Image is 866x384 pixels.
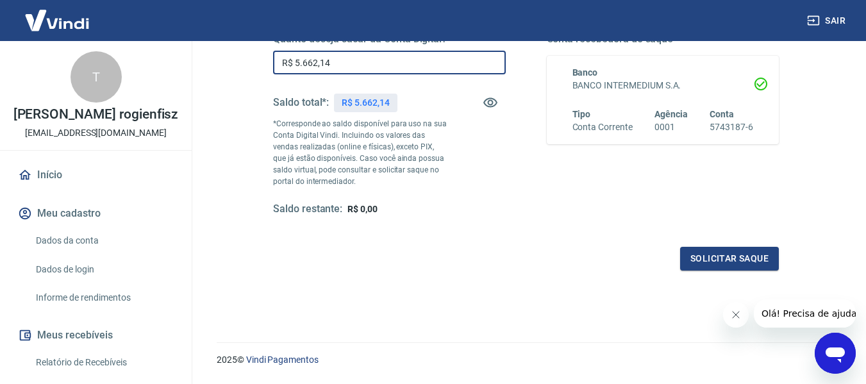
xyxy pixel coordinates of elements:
[31,256,176,283] a: Dados de login
[15,161,176,189] a: Início
[15,1,99,40] img: Vindi
[15,321,176,349] button: Meus recebíveis
[572,121,633,134] h6: Conta Corrente
[754,299,856,328] iframe: Mensagem da empresa
[572,109,591,119] span: Tipo
[654,109,688,119] span: Agência
[15,199,176,228] button: Meu cadastro
[710,121,753,134] h6: 5743187-6
[273,96,329,109] h5: Saldo total*:
[273,118,447,187] p: *Corresponde ao saldo disponível para uso na sua Conta Digital Vindi. Incluindo os valores das ve...
[8,9,108,19] span: Olá! Precisa de ajuda?
[273,203,342,216] h5: Saldo restante:
[31,228,176,254] a: Dados da conta
[31,285,176,311] a: Informe de rendimentos
[572,67,598,78] span: Banco
[342,96,389,110] p: R$ 5.662,14
[723,302,749,328] iframe: Fechar mensagem
[246,355,319,365] a: Vindi Pagamentos
[815,333,856,374] iframe: Botão para abrir a janela de mensagens
[680,247,779,271] button: Solicitar saque
[654,121,688,134] h6: 0001
[71,51,122,103] div: T
[31,349,176,376] a: Relatório de Recebíveis
[25,126,167,140] p: [EMAIL_ADDRESS][DOMAIN_NAME]
[572,79,754,92] h6: BANCO INTERMEDIUM S.A.
[347,204,378,214] span: R$ 0,00
[217,353,835,367] p: 2025 ©
[13,108,179,121] p: [PERSON_NAME] rogienfisz
[710,109,734,119] span: Conta
[804,9,851,33] button: Sair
